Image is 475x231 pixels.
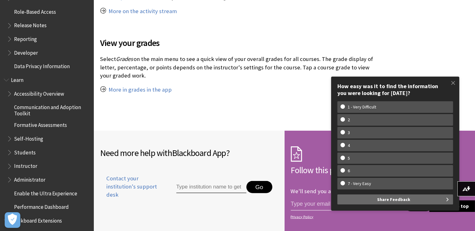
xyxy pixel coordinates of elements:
[14,61,70,70] span: Data Privacy Information
[172,147,226,158] span: Blackboard App
[14,48,38,56] span: Developer
[337,194,453,204] button: Share Feedback
[5,212,20,228] button: Open Preferences
[14,202,69,210] span: Performance Dashboard
[14,161,37,169] span: Instructor
[14,174,45,183] span: Administrator
[4,75,90,212] nav: Book outline for Blackboard Learn Help
[11,75,23,83] span: Learn
[100,174,162,199] span: Contact your institution's support desk
[14,120,67,128] span: Formative Assessments
[100,146,278,159] h2: Need more help with ?
[246,181,272,193] button: Go
[341,130,357,135] w-span: 3
[341,156,357,161] w-span: 5
[11,215,62,224] span: Blackboard Extensions
[291,163,469,177] h2: Follow this page!
[14,188,77,197] span: Enable the Ultra Experience
[14,102,89,117] span: Communication and Adoption Toolkit
[14,133,43,142] span: Self-Hosting
[337,83,453,96] div: How easy was it to find the information you were looking for [DATE]?
[116,55,133,63] span: Grades
[100,36,376,49] span: View your grades
[14,7,56,15] span: Role-Based Access
[14,147,36,156] span: Students
[14,34,37,42] span: Reporting
[341,168,357,173] w-span: 6
[291,188,453,195] p: We'll send you an email each time we make an important change.
[341,181,378,186] w-span: 7 - Very Easy
[14,88,64,97] span: Accessibility Overview
[100,174,162,207] a: Contact your institution's support desk
[291,146,302,162] img: Subscription Icon
[341,117,357,123] w-span: 2
[109,86,172,93] a: More in grades in the app
[176,181,246,193] input: Type institution name to get support
[291,198,404,211] input: email address
[377,194,410,204] span: Share Feedback
[341,104,383,110] w-span: 1 - Very Difficult
[109,8,177,15] a: More on the activity stream
[291,215,467,219] a: Privacy Policy
[14,20,47,29] span: Release Notes
[341,143,357,148] w-span: 4
[100,55,376,80] p: Select on the main menu to see a quick view of your overall grades for all courses. The grade dis...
